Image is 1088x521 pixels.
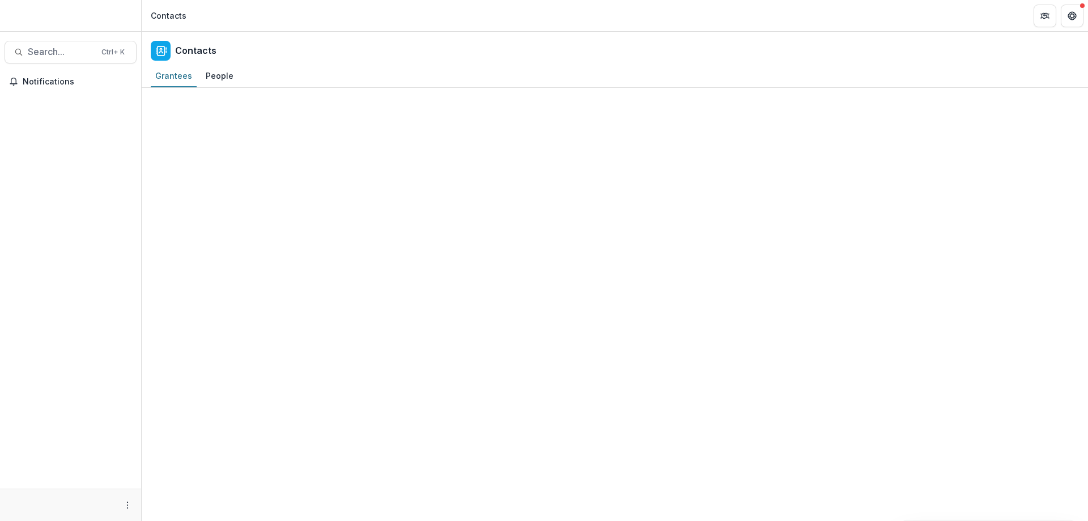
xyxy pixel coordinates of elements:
span: Search... [28,46,95,57]
span: Notifications [23,77,132,87]
a: Grantees [151,65,197,87]
h2: Contacts [175,45,216,56]
a: People [201,65,238,87]
div: Contacts [151,10,186,22]
button: Search... [5,41,137,63]
button: Partners [1034,5,1056,27]
button: Get Help [1061,5,1083,27]
div: Grantees [151,67,197,84]
div: Ctrl + K [99,46,127,58]
button: More [121,498,134,512]
nav: breadcrumb [146,7,191,24]
button: Notifications [5,73,137,91]
div: People [201,67,238,84]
